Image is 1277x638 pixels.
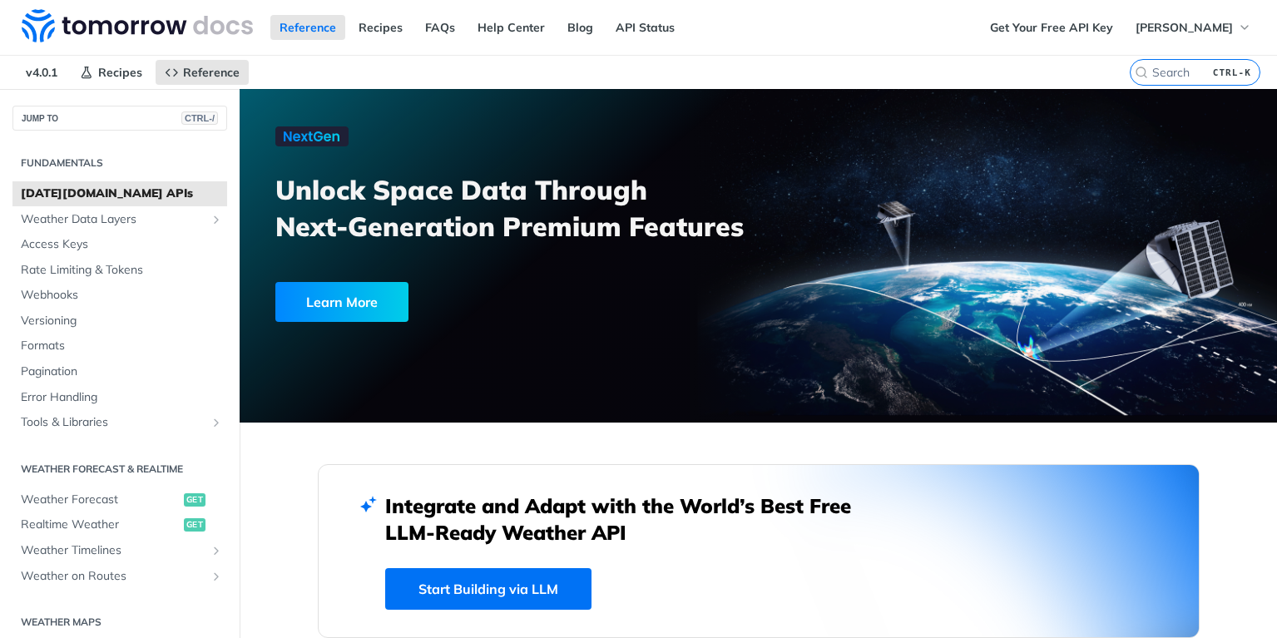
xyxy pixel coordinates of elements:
span: Weather Data Layers [21,211,205,228]
button: Show subpages for Weather Timelines [210,544,223,557]
span: Weather Timelines [21,542,205,559]
a: Error Handling [12,385,227,410]
a: Weather TimelinesShow subpages for Weather Timelines [12,538,227,563]
a: Recipes [349,15,412,40]
span: Realtime Weather [21,517,180,533]
h2: Fundamentals [12,156,227,171]
span: Access Keys [21,236,223,253]
img: Tomorrow.io Weather API Docs [22,9,253,42]
a: Access Keys [12,232,227,257]
a: Reference [156,60,249,85]
a: Start Building via LLM [385,568,591,610]
h3: Unlock Space Data Through Next-Generation Premium Features [275,171,776,245]
button: Show subpages for Weather Data Layers [210,213,223,226]
a: Recipes [71,60,151,85]
h2: Weather Maps [12,615,227,630]
span: Pagination [21,364,223,380]
a: Weather Data LayersShow subpages for Weather Data Layers [12,207,227,232]
span: Recipes [98,65,142,80]
a: Tools & LibrariesShow subpages for Tools & Libraries [12,410,227,435]
button: Show subpages for Weather on Routes [210,570,223,583]
span: Error Handling [21,389,223,406]
span: get [184,493,205,507]
a: Blog [558,15,602,40]
span: Weather Forecast [21,492,180,508]
a: Weather on RoutesShow subpages for Weather on Routes [12,564,227,589]
button: [PERSON_NAME] [1126,15,1260,40]
span: get [184,518,205,532]
button: JUMP TOCTRL-/ [12,106,227,131]
span: Weather on Routes [21,568,205,585]
a: Versioning [12,309,227,334]
span: Reference [183,65,240,80]
button: Show subpages for Tools & Libraries [210,416,223,429]
kbd: CTRL-K [1209,64,1255,81]
a: Help Center [468,15,554,40]
span: [DATE][DOMAIN_NAME] APIs [21,185,223,202]
svg: Search [1135,66,1148,79]
a: Get Your Free API Key [981,15,1122,40]
div: Learn More [275,282,408,322]
a: Webhooks [12,283,227,308]
span: Webhooks [21,287,223,304]
h2: Weather Forecast & realtime [12,462,227,477]
a: [DATE][DOMAIN_NAME] APIs [12,181,227,206]
span: Tools & Libraries [21,414,205,431]
a: Weather Forecastget [12,487,227,512]
img: NextGen [275,126,349,146]
a: Reference [270,15,345,40]
a: Realtime Weatherget [12,512,227,537]
span: CTRL-/ [181,111,218,125]
a: FAQs [416,15,464,40]
a: API Status [606,15,684,40]
span: Formats [21,338,223,354]
span: [PERSON_NAME] [1136,20,1233,35]
a: Formats [12,334,227,359]
h2: Integrate and Adapt with the World’s Best Free LLM-Ready Weather API [385,492,876,546]
span: Versioning [21,313,223,329]
span: Rate Limiting & Tokens [21,262,223,279]
a: Rate Limiting & Tokens [12,258,227,283]
span: v4.0.1 [17,60,67,85]
a: Learn More [275,282,676,322]
a: Pagination [12,359,227,384]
